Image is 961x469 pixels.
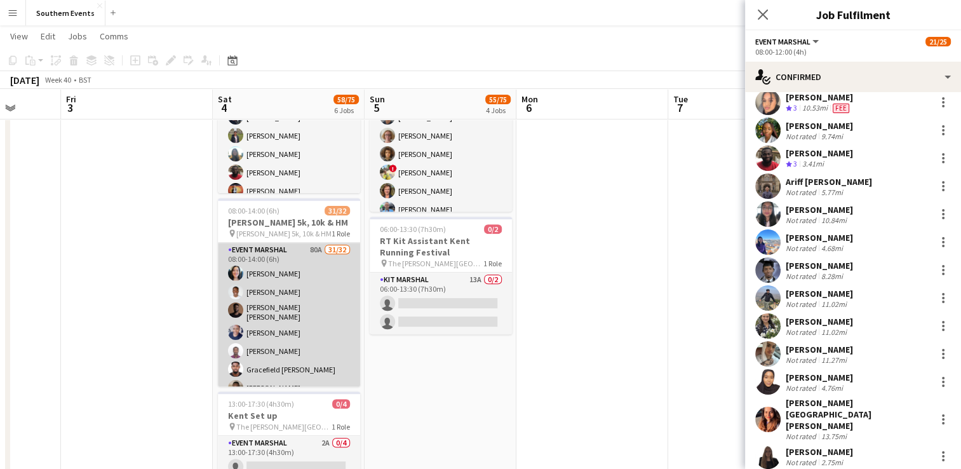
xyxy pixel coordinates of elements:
div: Not rated [786,215,819,225]
span: 0/2 [484,224,502,234]
span: Edit [41,31,55,42]
span: The [PERSON_NAME][GEOGRAPHIC_DATA] [388,259,483,268]
button: Event Marshal [755,37,821,46]
div: 08:00-12:00 (4h) [755,47,951,57]
span: 4 [216,100,232,115]
span: The [PERSON_NAME][GEOGRAPHIC_DATA] [236,422,332,432]
span: ! [389,165,397,172]
a: Edit [36,28,60,44]
span: Week 40 [42,75,74,85]
div: [PERSON_NAME] [786,204,853,215]
span: Sun [370,93,385,105]
span: 31/32 [325,206,350,215]
div: [DATE] [10,74,39,86]
span: 1 Role [332,229,350,238]
div: 4.76mi [819,383,845,393]
span: 55/75 [485,95,511,104]
div: 11.02mi [819,327,849,337]
div: [PERSON_NAME] [786,316,853,327]
app-job-card: 08:00-14:00 (6h)31/32[PERSON_NAME] 5k, 10k & HM [PERSON_NAME] 5k, 10k & HM1 RoleEvent Marshal80A3... [218,198,360,386]
div: BST [79,75,91,85]
div: 10.84mi [819,215,849,225]
div: Confirmed [745,62,961,92]
div: Ariff [PERSON_NAME] [786,176,872,187]
div: [PERSON_NAME] [786,446,853,458]
span: 21/25 [925,37,951,46]
span: 3 [64,100,76,115]
span: 58/75 [333,95,359,104]
div: [PERSON_NAME] [786,344,853,355]
span: 3 [793,103,797,112]
div: [PERSON_NAME] [786,260,853,271]
div: Not rated [786,243,819,253]
div: Not rated [786,383,819,393]
h3: Job Fulfilment [745,6,961,23]
div: [PERSON_NAME] [786,120,853,132]
span: Mon [521,93,538,105]
span: View [10,31,28,42]
span: 1 Role [332,422,350,432]
span: 7 [671,100,688,115]
span: 0/4 [332,399,350,409]
span: 5 [368,100,385,115]
span: 08:00-14:00 (6h) [228,206,279,215]
div: 5.77mi [819,187,845,197]
span: Event Marshal [755,37,810,46]
div: [PERSON_NAME] [786,288,853,299]
a: Comms [95,28,133,44]
div: 11.27mi [819,355,849,365]
span: Tue [673,93,688,105]
div: [PERSON_NAME] [786,92,853,103]
div: Not rated [786,271,819,281]
span: Fri [66,93,76,105]
div: [PERSON_NAME] [GEOGRAPHIC_DATA][PERSON_NAME] [786,397,931,432]
app-job-card: 06:00-13:30 (7h30m)0/2RT Kit Assistant Kent Running Festival The [PERSON_NAME][GEOGRAPHIC_DATA]1 ... [370,217,512,334]
div: Not rated [786,458,819,467]
span: 06:00-13:30 (7h30m) [380,224,446,234]
div: [PERSON_NAME] [786,147,853,159]
div: [PERSON_NAME] [786,372,853,383]
div: Not rated [786,187,819,197]
div: 10.53mi [800,103,830,114]
a: View [5,28,33,44]
span: 1 Role [483,259,502,268]
div: 3.41mi [800,159,826,170]
div: [PERSON_NAME] [786,232,853,243]
h3: Kent Set up [218,410,360,421]
div: Crew has different fees then in role [830,103,852,114]
div: 11.02mi [819,299,849,309]
h3: RT Kit Assistant Kent Running Festival [370,235,512,258]
div: Not rated [786,355,819,365]
span: Sat [218,93,232,105]
button: Southern Events [26,1,105,25]
span: Comms [100,31,128,42]
div: 2.75mi [819,458,845,467]
div: 9.74mi [819,132,845,141]
span: 3 [793,159,797,168]
div: Not rated [786,132,819,141]
div: 13.75mi [819,432,849,441]
span: [PERSON_NAME] 5k, 10k & HM [236,229,332,238]
div: Not rated [786,299,819,309]
h3: [PERSON_NAME] 5k, 10k & HM [218,217,360,228]
div: Not rated [786,432,819,441]
span: Fee [833,104,849,113]
div: Not rated [786,327,819,337]
a: Jobs [63,28,92,44]
span: 6 [520,100,538,115]
div: 4.68mi [819,243,845,253]
div: 8.28mi [819,271,845,281]
div: 6 Jobs [334,105,358,115]
span: Jobs [68,31,87,42]
div: 4 Jobs [486,105,510,115]
app-card-role: Kit Marshal13A0/206:00-13:30 (7h30m) [370,273,512,334]
span: 13:00-17:30 (4h30m) [228,399,294,409]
